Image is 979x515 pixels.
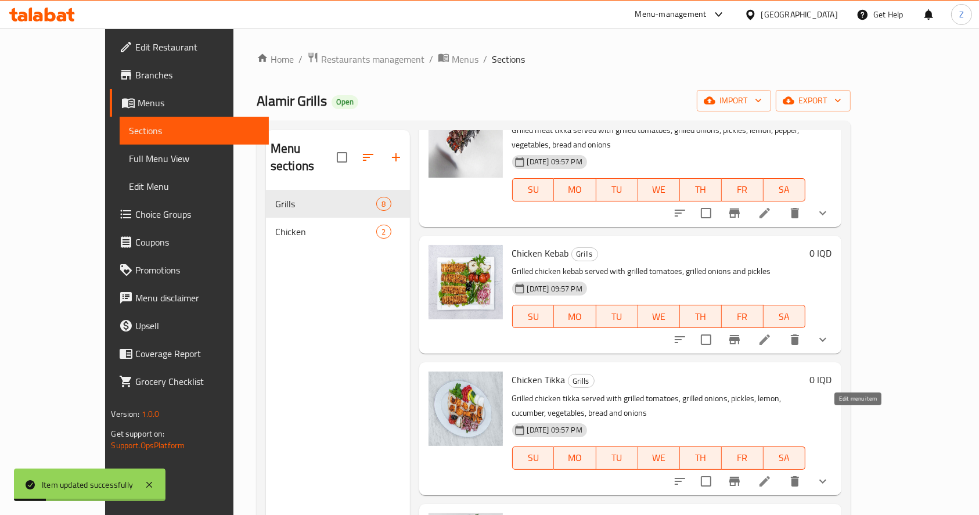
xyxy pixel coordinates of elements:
span: Sections [129,124,260,138]
button: sort-choices [666,467,694,495]
img: Meat Tikka [429,103,503,178]
span: TU [601,449,634,466]
span: MO [559,308,591,325]
span: Coupons [135,235,260,249]
a: Coupons [110,228,269,256]
a: Restaurants management [307,52,424,67]
a: Promotions [110,256,269,284]
a: Sections [120,117,269,145]
span: TU [601,308,634,325]
button: TU [596,446,638,470]
span: Chicken Kebab [512,244,569,262]
button: Add section [382,143,410,171]
a: Branches [110,61,269,89]
span: WE [643,308,675,325]
div: Open [332,95,358,109]
span: Z [959,8,964,21]
span: Grocery Checklist [135,374,260,388]
span: FR [726,308,759,325]
span: export [785,93,841,108]
nav: Menu sections [266,185,410,250]
li: / [483,52,487,66]
button: MO [554,305,596,328]
span: TH [685,181,717,198]
span: 1.0.0 [142,406,160,422]
h6: 0 IQD [810,245,832,261]
p: Grilled chicken kebab served with grilled tomatoes, grilled onions and pickles [512,264,805,279]
span: Version: [111,406,139,422]
span: Select all sections [330,145,354,170]
button: SA [764,446,805,470]
span: Sort sections [354,143,382,171]
span: FR [726,181,759,198]
li: / [298,52,303,66]
span: TU [601,181,634,198]
span: Menus [138,96,260,110]
span: Menus [452,52,478,66]
span: Select to update [694,469,718,494]
button: export [776,90,851,111]
span: Grills [275,197,377,211]
span: Sections [492,52,525,66]
a: Coverage Report [110,340,269,368]
li: / [429,52,433,66]
button: show more [809,199,837,227]
div: Grills [571,247,598,261]
button: MO [554,178,596,201]
div: Item updated successfully [42,478,133,491]
span: [DATE] 09:57 PM [523,283,587,294]
span: Choice Groups [135,207,260,221]
button: Branch-specific-item [721,467,748,495]
button: TH [680,305,722,328]
span: Grills [572,247,598,261]
img: Chicken Tikka [429,372,503,446]
svg: Show Choices [816,474,830,488]
button: sort-choices [666,199,694,227]
button: show more [809,326,837,354]
a: Edit menu item [758,206,772,220]
button: MO [554,446,596,470]
span: WE [643,449,675,466]
h2: Menu sections [271,140,337,175]
span: 8 [377,199,390,210]
button: SA [764,305,805,328]
span: Chicken [275,225,377,239]
button: sort-choices [666,326,694,354]
span: Alamir Grills [257,88,327,114]
span: SA [768,181,801,198]
span: Menu disclaimer [135,291,260,305]
span: import [706,93,762,108]
span: Select to update [694,201,718,225]
a: Full Menu View [120,145,269,172]
div: items [376,197,391,211]
button: TH [680,178,722,201]
span: Open [332,97,358,107]
span: SU [517,308,550,325]
span: Edit Menu [129,179,260,193]
button: TU [596,305,638,328]
span: WE [643,181,675,198]
div: Menu-management [635,8,707,21]
svg: Show Choices [816,206,830,220]
span: Branches [135,68,260,82]
img: Chicken Kebab [429,245,503,319]
button: delete [781,199,809,227]
button: FR [722,305,764,328]
span: Upsell [135,319,260,333]
span: [DATE] 09:57 PM [523,156,587,167]
span: Restaurants management [321,52,424,66]
span: SA [768,449,801,466]
nav: breadcrumb [257,52,851,67]
button: show more [809,467,837,495]
a: Support.OpsPlatform [111,438,185,453]
button: FR [722,178,764,201]
button: delete [781,326,809,354]
a: Menus [438,52,478,67]
button: SU [512,178,555,201]
span: FR [726,449,759,466]
span: Promotions [135,263,260,277]
button: SU [512,305,555,328]
button: WE [638,305,680,328]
